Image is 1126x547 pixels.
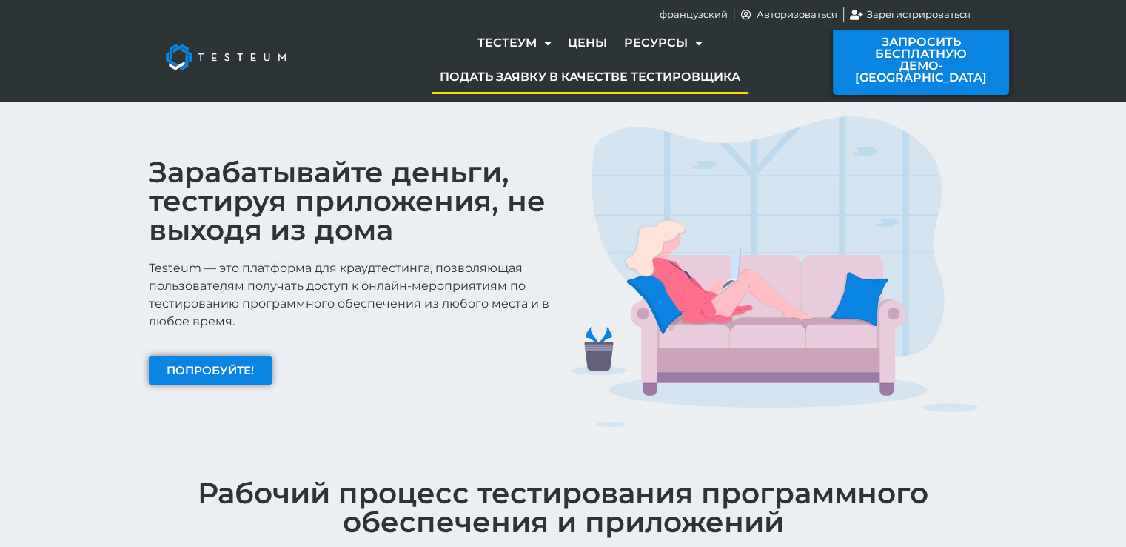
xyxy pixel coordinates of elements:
font: ПОПРОБУЙТЕ! [167,363,254,377]
font: Подать заявку в качестве тестировщика [440,70,740,84]
font: Зарегистрироваться [867,8,971,20]
font: Цены [568,36,607,50]
font: ЗАПРОСИТЬ БЕСПЛАТНУЮ ДЕМО-[GEOGRAPHIC_DATA] [855,35,987,84]
a: ПОПРОБУЙТЕ! [149,356,272,385]
nav: Меню [355,26,826,94]
img: ТЕСТЕРЫ IMG 1 [571,116,978,428]
a: Ресурсы [615,26,710,60]
a: Тестеум [469,26,560,60]
font: Testeum — это платформа для краудтестинга, позволяющая пользователям получать доступ к онлайн-мер... [149,261,549,328]
font: Ресурсы [623,36,687,50]
a: Подать заявку в качестве тестировщика [432,60,748,94]
a: Цены [560,26,615,60]
img: Testeum Logo — платформа для краудтестинга приложений [149,27,303,87]
font: Авторизоваться [757,8,837,20]
a: Авторизоваться [740,7,838,22]
font: Тестеум [477,36,537,50]
a: ЗАПРОСИТЬ БЕСПЛАТНУЮ ДЕМО-[GEOGRAPHIC_DATA] [833,25,1009,95]
a: французский [660,7,728,22]
font: французский [660,8,728,20]
font: Рабочий процесс тестирования программного обеспечения и приложений [198,475,928,540]
font: Зарабатывайте деньги, тестируя приложения, не выходя из дома [149,154,546,248]
a: Зарегистрироваться [850,7,971,22]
